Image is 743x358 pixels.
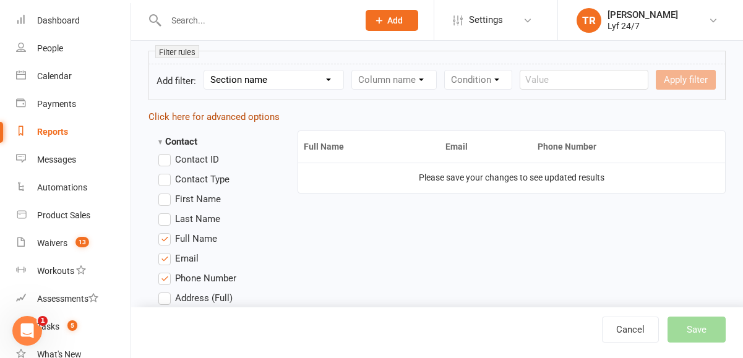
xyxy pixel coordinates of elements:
[440,131,532,163] th: Email
[67,320,77,331] span: 5
[16,257,131,285] a: Workouts
[37,238,67,248] div: Waivers
[175,192,221,205] span: First Name
[37,322,59,331] div: Tasks
[175,152,219,165] span: Contact ID
[577,8,601,33] div: TR
[155,45,199,58] small: Filter rules
[175,172,230,185] span: Contact Type
[16,285,131,313] a: Assessments
[16,118,131,146] a: Reports
[520,70,648,90] input: Value
[37,182,87,192] div: Automations
[16,62,131,90] a: Calendar
[602,317,659,343] a: Cancel
[38,316,48,326] span: 1
[175,211,220,224] span: Last Name
[16,174,131,202] a: Automations
[16,313,131,341] a: Tasks 5
[175,291,233,304] span: Address (Full)
[298,163,725,192] td: Please save your changes to see updated results
[158,136,197,147] strong: Contact
[37,43,63,53] div: People
[532,131,725,163] th: Phone Number
[16,229,131,257] a: Waivers 13
[37,155,76,164] div: Messages
[16,146,131,174] a: Messages
[16,90,131,118] a: Payments
[16,35,131,62] a: People
[37,71,72,81] div: Calendar
[37,266,74,276] div: Workouts
[608,20,678,32] div: Lyf 24/7
[16,202,131,229] a: Product Sales
[162,12,350,29] input: Search...
[37,99,76,109] div: Payments
[175,231,217,244] span: Full Name
[366,10,418,31] button: Add
[16,7,131,35] a: Dashboard
[12,316,42,346] iframe: Intercom live chat
[37,210,90,220] div: Product Sales
[469,6,503,34] span: Settings
[175,271,236,284] span: Phone Number
[608,9,678,20] div: [PERSON_NAME]
[175,251,199,264] span: Email
[298,131,440,163] th: Full Name
[75,237,89,247] span: 13
[37,294,98,304] div: Assessments
[387,15,403,25] span: Add
[37,127,68,137] div: Reports
[148,64,726,100] form: Add filter:
[148,111,280,122] a: Click here for advanced options
[37,15,80,25] div: Dashboard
